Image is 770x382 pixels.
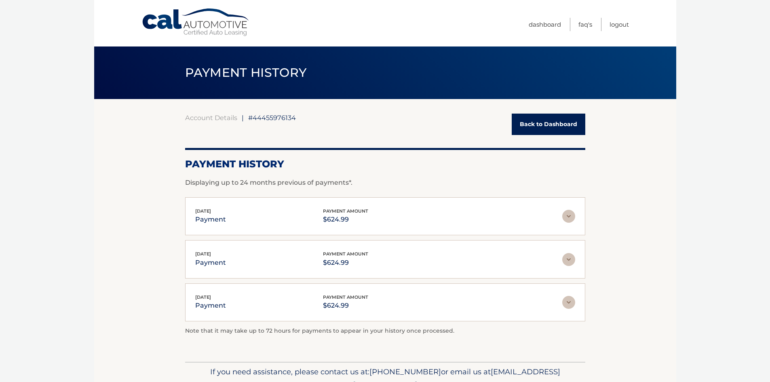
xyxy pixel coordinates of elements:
span: [DATE] [195,294,211,300]
img: accordion-rest.svg [562,253,575,266]
h2: Payment History [185,158,585,170]
span: PAYMENT HISTORY [185,65,307,80]
img: accordion-rest.svg [562,296,575,309]
p: $624.99 [323,214,368,225]
a: Account Details [185,114,237,122]
a: Cal Automotive [141,8,251,37]
p: payment [195,214,226,225]
p: Displaying up to 24 months previous of payments*. [185,178,585,188]
span: [DATE] [195,208,211,214]
a: Dashboard [529,18,561,31]
a: Back to Dashboard [512,114,585,135]
span: | [242,114,244,122]
p: payment [195,257,226,268]
p: payment [195,300,226,311]
span: #44455976134 [248,114,296,122]
p: $624.99 [323,257,368,268]
a: FAQ's [578,18,592,31]
span: [PHONE_NUMBER] [369,367,441,376]
img: accordion-rest.svg [562,210,575,223]
p: Note that it may take up to 72 hours for payments to appear in your history once processed. [185,326,585,336]
span: payment amount [323,294,368,300]
a: Logout [610,18,629,31]
p: $624.99 [323,300,368,311]
span: payment amount [323,208,368,214]
span: [DATE] [195,251,211,257]
span: payment amount [323,251,368,257]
